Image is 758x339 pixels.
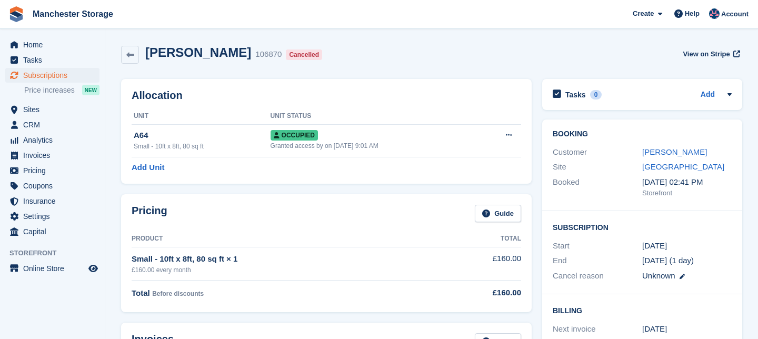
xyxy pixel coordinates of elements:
h2: Booking [553,130,732,138]
div: Granted access by on [DATE] 9:01 AM [271,141,479,151]
a: menu [5,37,99,52]
th: Product [132,231,438,247]
div: Customer [553,146,642,158]
h2: [PERSON_NAME] [145,45,251,59]
span: Price increases [24,85,75,95]
span: Sites [23,102,86,117]
div: Storefront [642,188,732,198]
a: menu [5,261,99,276]
span: Pricing [23,163,86,178]
div: NEW [82,85,99,95]
td: £160.00 [438,247,521,280]
a: menu [5,68,99,83]
div: Small - 10ft x 8ft, 80 sq ft × 1 [132,253,438,265]
span: Before discounts [152,290,204,297]
a: [GEOGRAPHIC_DATA] [642,162,724,171]
div: Small - 10ft x 8ft, 80 sq ft [134,142,271,151]
img: stora-icon-8386f47178a22dfd0bd8f6a31ec36ba5ce8667c1dd55bd0f319d3a0aa187defe.svg [8,6,24,22]
span: Help [685,8,700,19]
span: Total [132,288,150,297]
span: Invoices [23,148,86,163]
a: menu [5,102,99,117]
h2: Subscription [553,222,732,232]
a: [PERSON_NAME] [642,147,707,156]
div: Next invoice [553,323,642,335]
th: Total [438,231,521,247]
span: [DATE] (1 day) [642,256,694,265]
div: 106870 [255,48,282,61]
span: Home [23,37,86,52]
div: Cancel reason [553,270,642,282]
a: Add [701,89,715,101]
h2: Tasks [565,90,586,99]
span: Occupied [271,130,318,141]
a: menu [5,53,99,67]
span: Create [633,8,654,19]
span: Online Store [23,261,86,276]
th: Unit Status [271,108,479,125]
a: Preview store [87,262,99,275]
span: Coupons [23,178,86,193]
a: menu [5,163,99,178]
a: View on Stripe [679,45,742,63]
div: End [553,255,642,267]
span: Analytics [23,133,86,147]
div: 0 [590,90,602,99]
span: Tasks [23,53,86,67]
a: menu [5,224,99,239]
h2: Pricing [132,205,167,222]
h2: Allocation [132,89,521,102]
a: menu [5,133,99,147]
time: 2025-09-08 00:00:00 UTC [642,240,667,252]
div: Site [553,161,642,173]
a: Add Unit [132,162,164,174]
a: menu [5,178,99,193]
h2: Billing [553,305,732,315]
div: A64 [134,129,271,142]
a: Price increases NEW [24,84,99,96]
a: menu [5,209,99,224]
div: £160.00 every month [132,265,438,275]
a: menu [5,148,99,163]
span: Account [721,9,749,19]
a: Guide [475,205,521,222]
a: menu [5,117,99,132]
div: [DATE] 02:41 PM [642,176,732,188]
div: Booked [553,176,642,198]
div: £160.00 [438,287,521,299]
span: CRM [23,117,86,132]
div: Start [553,240,642,252]
span: View on Stripe [683,49,730,59]
span: Unknown [642,271,675,280]
span: Storefront [9,248,105,258]
span: Insurance [23,194,86,208]
th: Unit [132,108,271,125]
div: [DATE] [642,323,732,335]
span: Capital [23,224,86,239]
a: Manchester Storage [28,5,117,23]
span: Subscriptions [23,68,86,83]
div: Cancelled [286,49,322,60]
a: menu [5,194,99,208]
span: Settings [23,209,86,224]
